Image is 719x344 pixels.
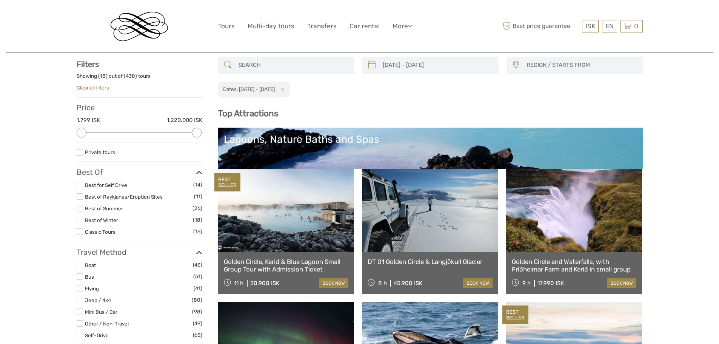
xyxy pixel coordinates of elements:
div: 17.990 ISK [537,280,564,287]
a: Mini Bus / Car [85,309,117,315]
input: SEARCH [236,59,351,72]
a: Boat [85,262,96,268]
h3: Travel Method [77,248,202,257]
span: Best price guarantee [501,20,580,32]
span: 9 h [522,280,531,287]
button: x [276,85,286,93]
img: Reykjavik Residence [111,12,168,41]
span: 0 [633,22,639,30]
h3: Best Of [77,168,202,177]
a: Best of Winter [85,217,118,223]
div: 45.900 ISK [394,280,422,287]
a: book now [607,278,636,288]
a: DT 01 Golden Circle & Langjökull Glacier [368,258,493,265]
b: Top Attractions [218,108,278,119]
a: Transfers [307,21,337,32]
button: Open LiveChat chat widget [87,12,96,21]
a: book now [463,278,493,288]
a: Classic Tours [85,229,115,235]
div: 30.900 ISK [250,280,279,287]
span: (16) [193,227,202,236]
input: SELECT DATES [380,59,495,72]
div: Lagoons, Nature Baths and Spas [224,133,637,145]
span: (49) [193,319,202,328]
a: Private tours [85,149,115,155]
span: ISK [585,22,595,30]
span: (51) [193,272,202,281]
span: 8 h [378,280,387,287]
a: Flying [85,285,99,292]
span: (43) [193,261,202,269]
label: 438 [126,73,135,80]
a: Clear all filters [77,85,109,91]
span: 11 h [234,280,243,287]
p: We're away right now. Please check back later! [11,13,85,19]
span: (65) [193,331,202,339]
label: 1.220.000 ISK [167,116,202,124]
h3: Price [77,103,202,112]
a: Best of Reykjanes/Eruption Sites [85,194,163,200]
a: Golden Circle and Waterfalls, with Friðheimar Farm and Kerið in small group [512,258,637,273]
a: Best of Summer [85,205,123,211]
a: Bus [85,274,94,280]
a: More [393,21,412,32]
label: 1.799 ISK [77,116,100,124]
strong: Filters [77,60,99,69]
a: Lagoons, Nature Baths and Spas [224,133,637,186]
button: REGION / STARTS FROM [523,59,639,71]
a: Other / Non-Travel [85,321,129,327]
a: Multi-day tours [248,21,294,32]
span: (18) [193,216,202,224]
span: (80) [192,296,202,304]
a: Golden Circle, Kerid & Blue Lagoon Small Group Tour with Admission Ticket [224,258,349,273]
a: book now [319,278,348,288]
a: Self-Drive [85,332,109,338]
a: Jeep / 4x4 [85,297,111,303]
a: Tours [218,21,235,32]
div: BEST SELLER [214,173,240,192]
span: (98) [192,307,202,316]
span: (11) [194,192,202,201]
h2: Dates: [DATE] - [DATE] [223,86,275,92]
a: Car rental [349,21,380,32]
div: Showing ( ) out of ( ) tours [77,73,202,84]
a: Best for Self Drive [85,182,127,188]
span: (14) [193,180,202,189]
div: BEST SELLER [502,305,528,324]
label: 18 [100,73,106,80]
span: (41) [194,284,202,293]
div: EN [602,20,617,32]
span: (26) [192,204,202,213]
